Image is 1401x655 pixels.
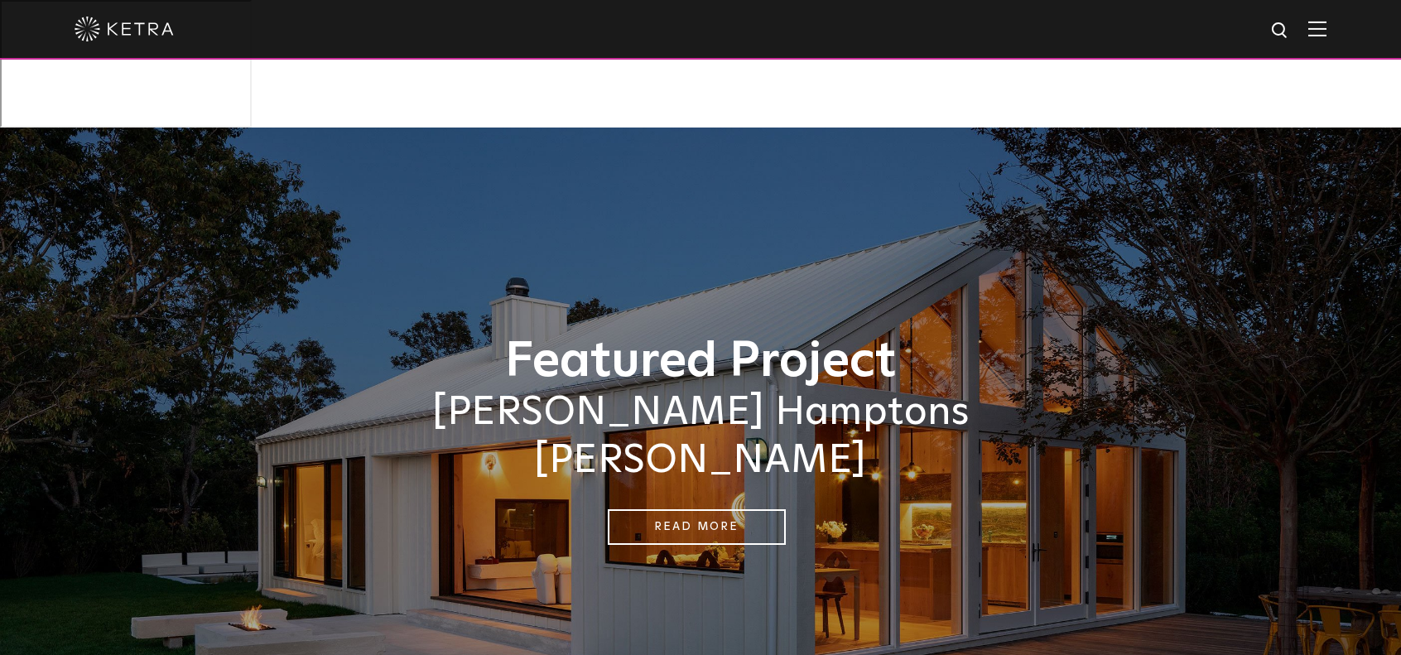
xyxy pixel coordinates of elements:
h2: [PERSON_NAME] Hamptons [PERSON_NAME] [286,389,1115,484]
img: Hamburger%20Nav.svg [1308,21,1326,36]
img: search icon [1270,21,1291,41]
a: Read More [608,509,786,545]
h1: Featured Project [286,335,1115,389]
img: ketra-logo-2019-white [75,17,174,41]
